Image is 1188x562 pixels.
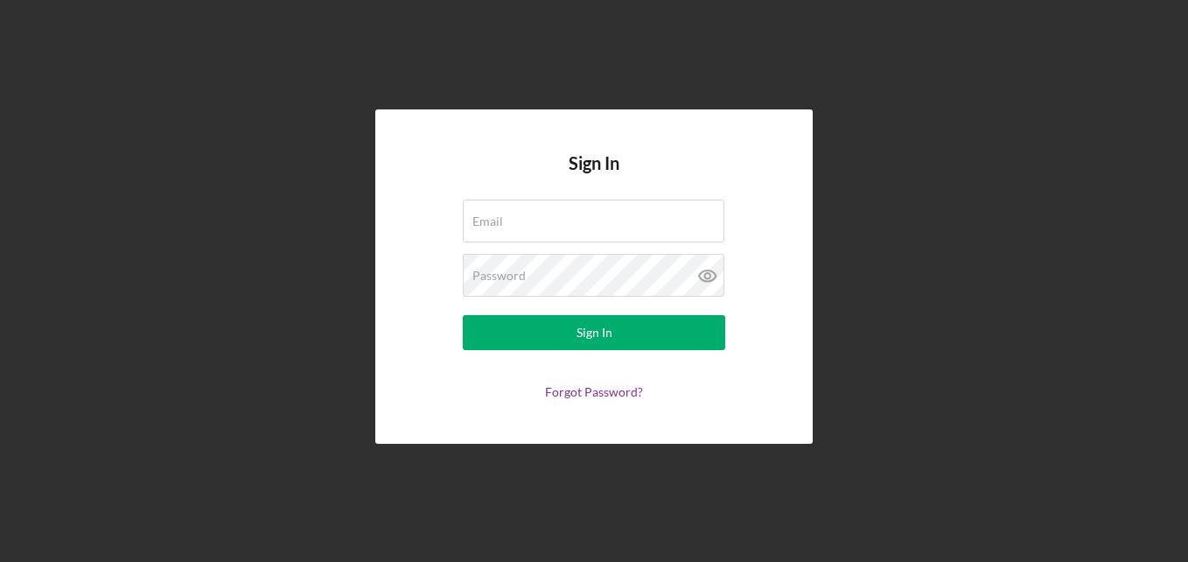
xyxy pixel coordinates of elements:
div: Sign In [577,315,612,350]
h4: Sign In [569,153,619,200]
label: Email [472,214,503,228]
a: Forgot Password? [545,384,643,399]
label: Password [472,269,526,283]
button: Sign In [463,315,725,350]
